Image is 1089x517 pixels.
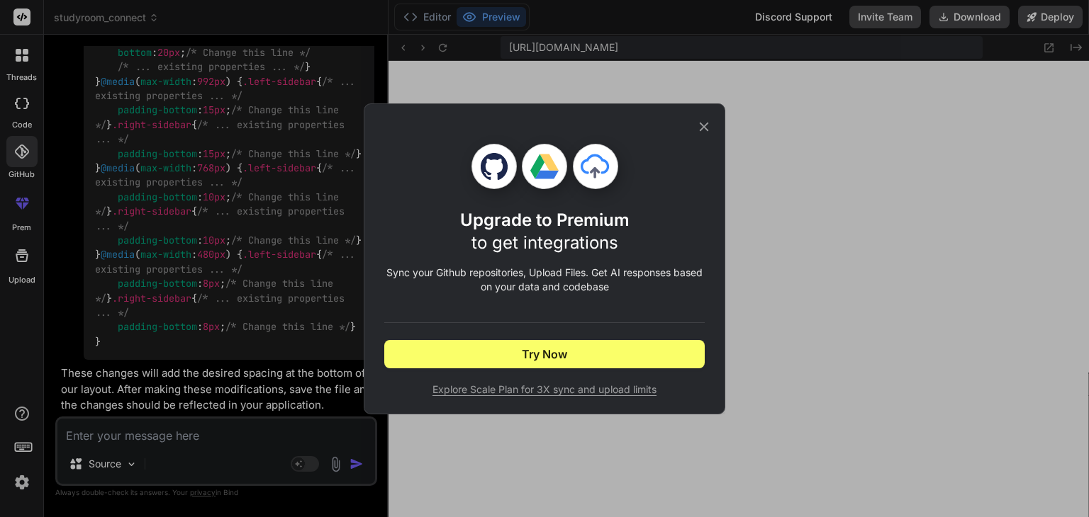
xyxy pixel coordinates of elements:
[471,232,618,253] span: to get integrations
[522,346,567,363] span: Try Now
[384,266,705,294] p: Sync your Github repositories, Upload Files. Get AI responses based on your data and codebase
[384,382,705,397] span: Explore Scale Plan for 3X sync and upload limits
[384,340,705,368] button: Try Now
[460,209,630,254] h1: Upgrade to Premium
